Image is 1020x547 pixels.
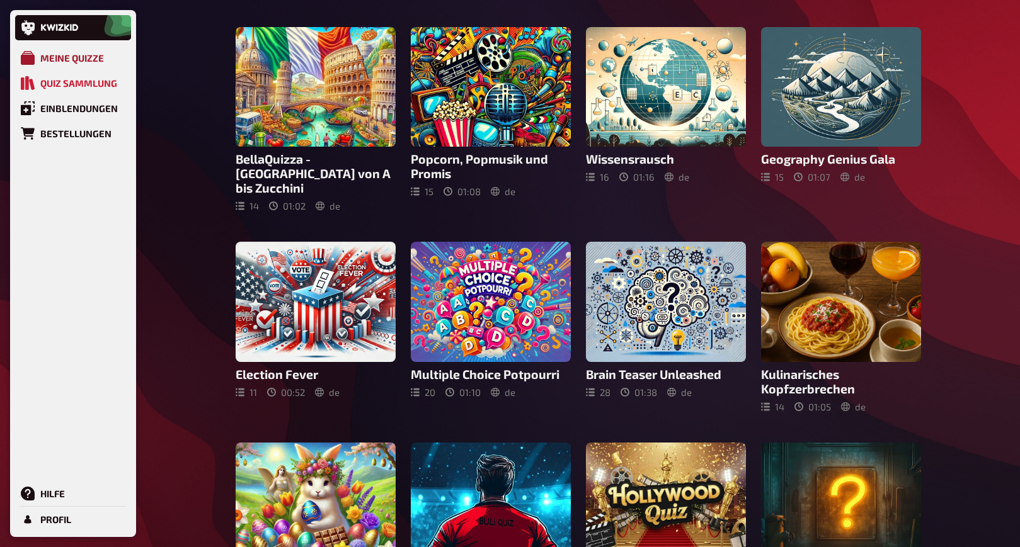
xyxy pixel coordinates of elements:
[761,27,921,212] a: Geography Genius Gala1501:07de
[15,507,131,532] a: Profil
[411,27,571,212] a: Popcorn, Popmusik und Promis1501:08de
[794,401,831,412] div: 01 : 05
[794,171,830,183] div: 01 : 07
[411,152,571,181] h3: Popcorn, Popmusik und Promis
[621,386,657,398] div: 01 : 38
[40,128,112,139] div: Bestellungen
[15,70,131,96] a: Quiz Sammlung
[586,367,746,381] h3: Brain Teaser Unleashed
[840,171,865,183] div: de
[667,386,692,398] div: de
[445,386,481,398] div: 01 : 10
[236,367,396,381] h3: Election Fever
[761,242,921,412] a: Kulinarisches Kopfzerbrechen1401:05de
[40,77,117,89] div: Quiz Sammlung
[236,27,396,212] a: BellaQuizza - [GEOGRAPHIC_DATA] von A bis Zucchini1401:02de
[236,242,396,412] a: Election Fever1100:52de
[586,27,746,212] a: Wissensrausch1601:16de
[411,186,433,197] div: 15
[665,171,689,183] div: de
[586,152,746,166] h3: Wissensrausch
[40,488,65,499] div: Hilfe
[586,242,746,412] a: Brain Teaser Unleashed2801:38de
[491,186,515,197] div: de
[40,514,71,525] div: Profil
[15,481,131,506] a: Hilfe
[411,386,435,398] div: 20
[40,103,118,114] div: Einblendungen
[491,386,515,398] div: de
[586,171,609,183] div: 16
[267,386,305,398] div: 00 : 52
[761,171,784,183] div: 15
[236,152,396,195] h3: BellaQuizza - [GEOGRAPHIC_DATA] von A bis Zucchini
[269,200,306,211] div: 01 : 02
[15,96,131,121] a: Einblendungen
[619,171,655,183] div: 01 : 16
[761,367,921,396] h3: Kulinarisches Kopfzerbrechen
[841,401,866,412] div: de
[15,45,131,70] a: Meine Quizze
[411,242,571,412] a: Multiple Choice Potpourri2001:10de
[444,186,481,197] div: 01 : 08
[761,152,921,166] h3: Geography Genius Gala
[411,367,571,381] h3: Multiple Choice Potpourri
[40,52,104,64] div: Meine Quizze
[586,386,610,398] div: 28
[236,200,259,211] div: 14
[316,200,340,211] div: de
[236,386,257,398] div: 11
[315,386,340,398] div: de
[15,121,131,146] a: Bestellungen
[761,401,784,412] div: 14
